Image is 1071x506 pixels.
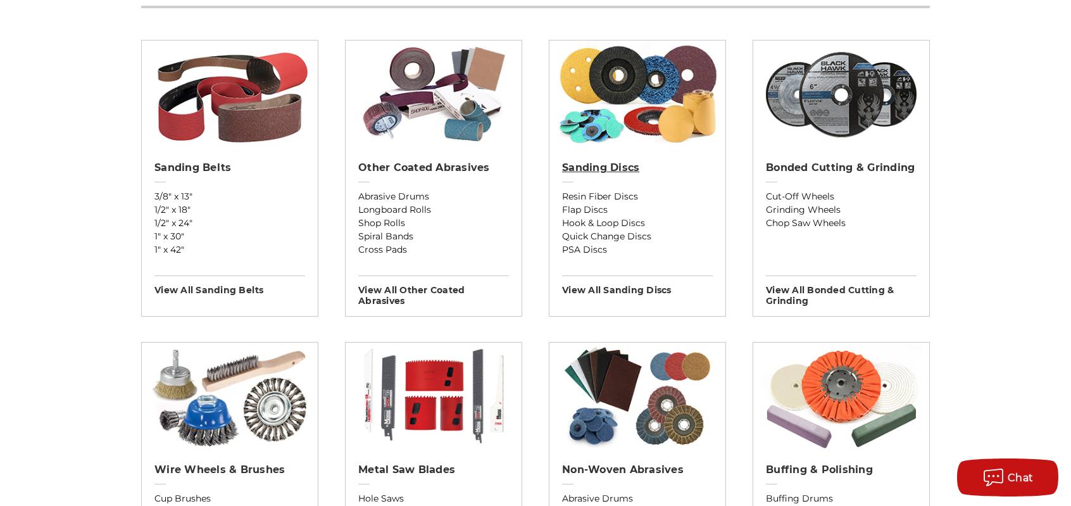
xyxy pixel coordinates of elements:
[154,217,305,230] a: 1/2" x 24"
[358,190,509,203] a: Abrasive Drums
[957,459,1058,497] button: Chat
[760,343,924,450] img: Buffing & Polishing
[562,492,713,505] a: Abrasive Drums
[148,41,312,148] img: Sanding Belts
[766,161,917,174] h2: Bonded Cutting & Grinding
[154,230,305,243] a: 1" x 30"
[1008,472,1034,484] span: Chat
[352,343,516,450] img: Metal Saw Blades
[358,492,509,505] a: Hole Saws
[562,217,713,230] a: Hook & Loop Discs
[358,230,509,243] a: Spiral Bands
[352,41,516,148] img: Other Coated Abrasives
[766,464,917,476] h2: Buffing & Polishing
[556,343,720,450] img: Non-woven Abrasives
[154,464,305,476] h2: Wire Wheels & Brushes
[358,243,509,256] a: Cross Pads
[154,161,305,174] h2: Sanding Belts
[358,203,509,217] a: Longboard Rolls
[154,275,305,296] h3: View All sanding belts
[766,203,917,217] a: Grinding Wheels
[358,464,509,476] h2: Metal Saw Blades
[766,190,917,203] a: Cut-Off Wheels
[154,203,305,217] a: 1/2" x 18"
[148,343,312,450] img: Wire Wheels & Brushes
[358,217,509,230] a: Shop Rolls
[154,190,305,203] a: 3/8" x 13"
[562,161,713,174] h2: Sanding Discs
[562,203,713,217] a: Flap Discs
[562,464,713,476] h2: Non-woven Abrasives
[358,161,509,174] h2: Other Coated Abrasives
[154,492,305,505] a: Cup Brushes
[766,217,917,230] a: Chop Saw Wheels
[562,230,713,243] a: Quick Change Discs
[562,243,713,256] a: PSA Discs
[556,41,720,148] img: Sanding Discs
[154,243,305,256] a: 1" x 42"
[562,190,713,203] a: Resin Fiber Discs
[766,492,917,505] a: Buffing Drums
[358,275,509,307] h3: View All other coated abrasives
[562,275,713,296] h3: View All sanding discs
[766,275,917,307] h3: View All bonded cutting & grinding
[760,41,924,148] img: Bonded Cutting & Grinding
